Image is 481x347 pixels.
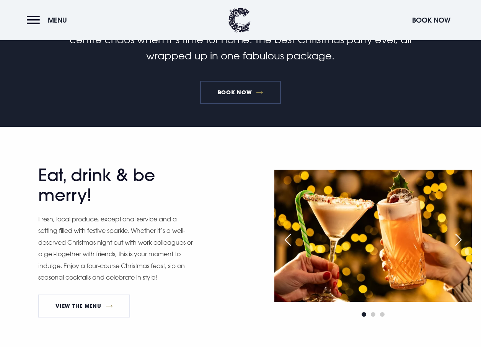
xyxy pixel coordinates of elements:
h2: Eat, drink & be merry! [38,165,188,206]
span: Go to slide 1 [362,312,366,317]
div: Next slide [449,231,468,248]
span: Menu [48,16,67,25]
button: Book Now [408,12,454,28]
a: Book Now [200,81,280,104]
a: View The Menu [38,295,130,318]
img: Christmas Party Nights Northern Ireland [274,170,472,301]
button: Menu [27,12,71,28]
span: Go to slide 3 [380,312,385,317]
p: Fresh, local produce, exceptional service and a setting filled with festive sparkle. Whether it’s... [38,213,195,283]
div: Previous slide [278,231,297,248]
img: Clandeboye Lodge [228,8,251,33]
span: Go to slide 2 [371,312,375,317]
